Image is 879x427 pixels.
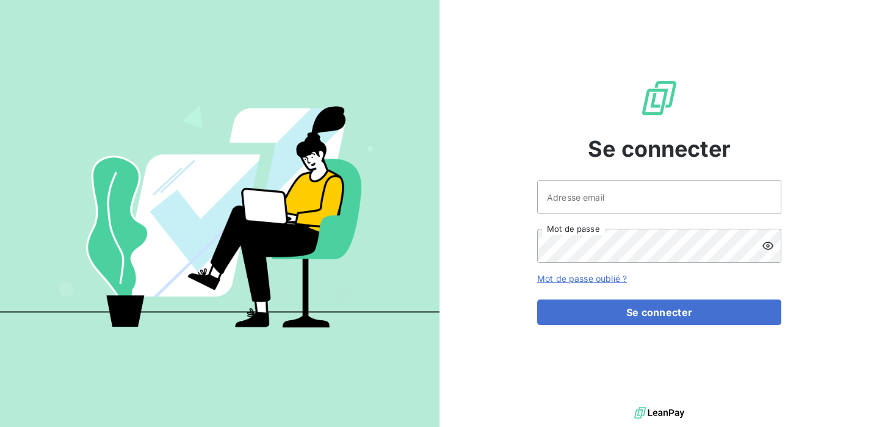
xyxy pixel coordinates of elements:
span: Se connecter [588,132,731,165]
input: placeholder [537,180,781,214]
img: Logo LeanPay [640,79,679,118]
a: Mot de passe oublié ? [537,273,627,284]
button: Se connecter [537,300,781,325]
img: logo [634,404,684,422]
